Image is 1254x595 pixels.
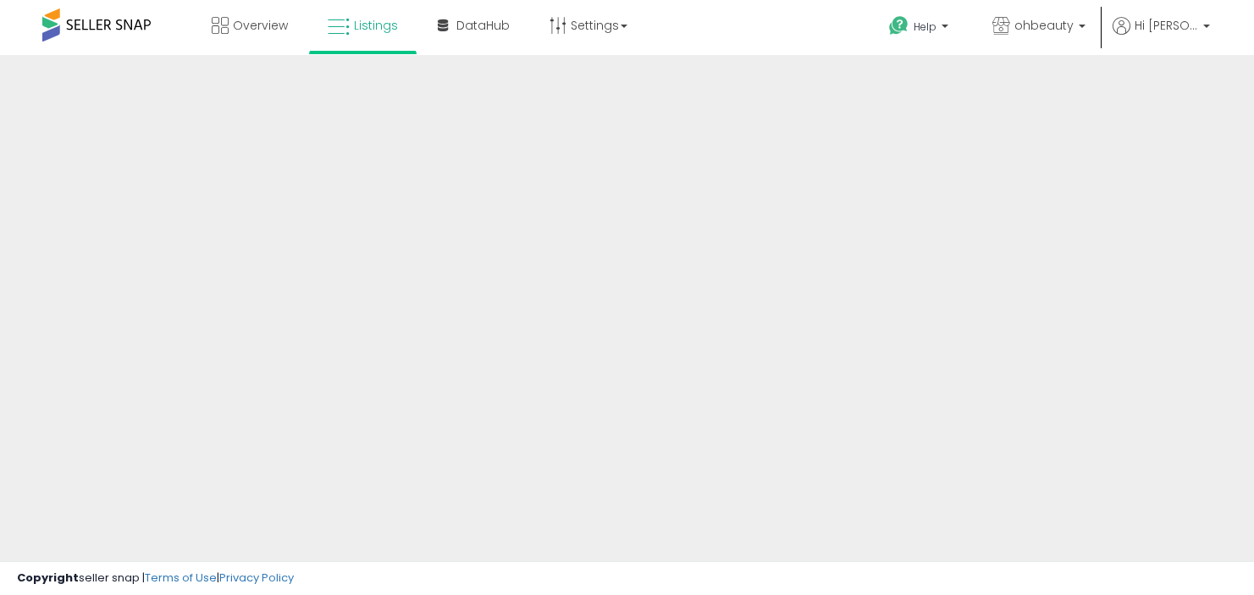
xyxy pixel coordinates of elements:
[354,17,398,34] span: Listings
[876,3,965,55] a: Help
[233,17,288,34] span: Overview
[17,570,294,587] div: seller snap | |
[914,19,936,34] span: Help
[888,15,909,36] i: Get Help
[1135,17,1198,34] span: Hi [PERSON_NAME]
[456,17,510,34] span: DataHub
[1014,17,1074,34] span: ohbeauty
[219,570,294,586] a: Privacy Policy
[145,570,217,586] a: Terms of Use
[1113,17,1210,55] a: Hi [PERSON_NAME]
[17,570,79,586] strong: Copyright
